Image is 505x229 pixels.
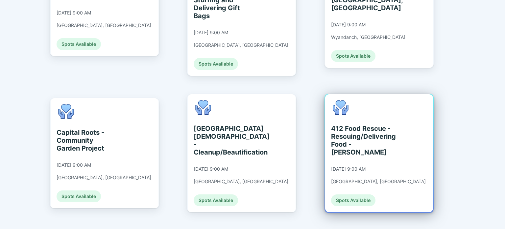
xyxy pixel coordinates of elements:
[57,38,101,50] div: Spots Available
[57,10,91,16] div: [DATE] 9:00 AM
[57,162,91,168] div: [DATE] 9:00 AM
[331,50,375,62] div: Spots Available
[194,179,288,185] div: [GEOGRAPHIC_DATA], [GEOGRAPHIC_DATA]
[331,179,426,185] div: [GEOGRAPHIC_DATA], [GEOGRAPHIC_DATA]
[331,125,391,156] div: 412 Food Rescue - Rescuing/Delivering Food - [PERSON_NAME]
[194,42,288,48] div: [GEOGRAPHIC_DATA], [GEOGRAPHIC_DATA]
[331,166,366,172] div: [DATE] 9:00 AM
[194,58,238,70] div: Spots Available
[331,22,366,28] div: [DATE] 9:00 AM
[57,190,101,202] div: Spots Available
[331,34,405,40] div: Wyandanch, [GEOGRAPHIC_DATA]
[194,125,254,156] div: [GEOGRAPHIC_DATA][DEMOGRAPHIC_DATA] - Cleanup/Beautification
[194,30,228,36] div: [DATE] 9:00 AM
[194,166,228,172] div: [DATE] 9:00 AM
[331,194,375,206] div: Spots Available
[57,129,117,152] div: Capital Roots - Community Garden Project
[57,175,151,181] div: [GEOGRAPHIC_DATA], [GEOGRAPHIC_DATA]
[57,22,151,28] div: [GEOGRAPHIC_DATA], [GEOGRAPHIC_DATA]
[194,194,238,206] div: Spots Available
